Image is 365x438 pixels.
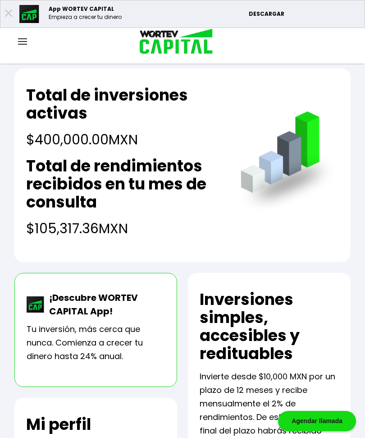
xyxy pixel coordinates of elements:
h2: Total de inversiones activas [26,86,222,122]
p: App WORTEV CAPITAL [49,5,122,13]
div: Agendar llamada [278,411,356,431]
h2: Mi perfil [26,415,91,433]
p: Empieza a crecer tu dinero [49,13,122,21]
h4: $400,000.00 MXN [26,129,222,150]
h2: Inversiones simples, accesibles y redituables [200,290,339,363]
img: logo_wortev_capital [130,28,216,57]
h2: Total de rendimientos recibidos en tu mes de consulta [26,157,222,211]
p: DESCARGAR [249,10,360,18]
p: Tu inversión, más cerca que nunca. Comienza a crecer tu dinero hasta 24% anual. [27,323,165,363]
img: hamburguer-menu2 [18,38,27,45]
h4: $105,317.36 MXN [26,218,222,239]
p: ¡Descubre WORTEV CAPITAL App! [45,291,165,318]
img: grafica.516fef24.png [237,111,339,214]
img: wortev-capital-app-icon [27,296,45,313]
img: appicon [19,5,40,23]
